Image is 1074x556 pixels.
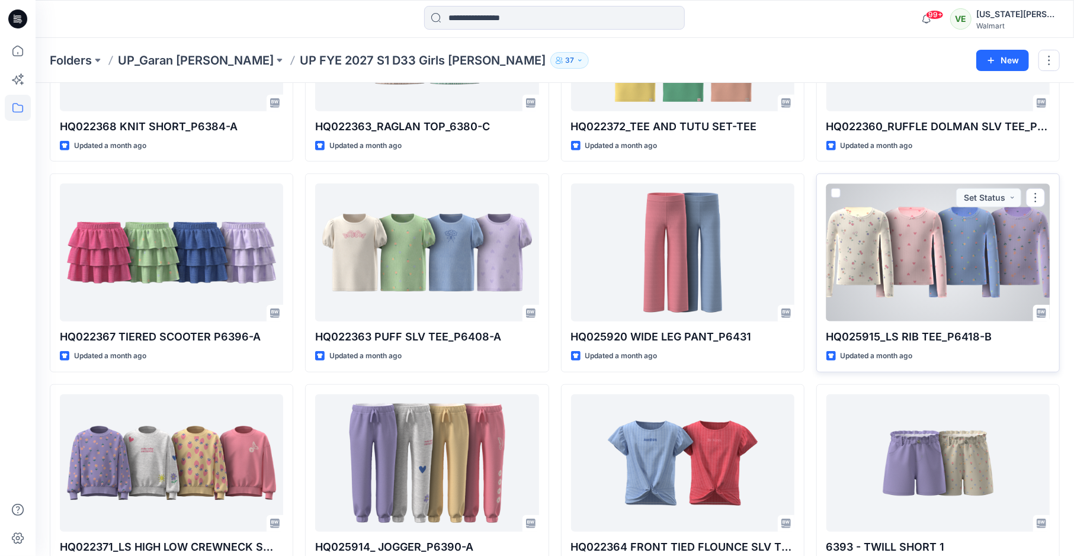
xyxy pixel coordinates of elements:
[585,350,658,362] p: Updated a month ago
[571,329,794,345] p: HQ025920 WIDE LEG PANT_P6431
[60,539,283,555] p: HQ022371_LS HIGH LOW CREWNECK SWEATSHIRT_P6440-A
[60,394,283,532] a: HQ022371_LS HIGH LOW CREWNECK SWEATSHIRT_P6440-A
[60,118,283,135] p: HQ022368 KNIT SHORT_P6384-A
[60,184,283,322] a: HQ022367 TIERED SCOOTER P6396-A
[841,140,913,152] p: Updated a month ago
[74,350,146,362] p: Updated a month ago
[74,140,146,152] p: Updated a month ago
[826,118,1050,135] p: HQ022360_RUFFLE DOLMAN SLV TEE_P6358-A
[550,52,589,69] button: 37
[315,329,538,345] p: HQ022363 PUFF SLV TEE_P6408-A
[826,184,1050,322] a: HQ025915_LS RIB TEE_P6418-B
[118,52,274,69] a: UP_Garan [PERSON_NAME]
[571,184,794,322] a: HQ025920 WIDE LEG PANT_P6431
[585,140,658,152] p: Updated a month ago
[315,539,538,555] p: HQ025914_ JOGGER_P6390-A
[976,50,1029,71] button: New
[976,21,1059,30] div: Walmart
[926,10,944,20] span: 99+
[976,7,1059,21] div: [US_STATE][PERSON_NAME]
[300,52,546,69] p: UP FYE 2027 S1 D33 Girls [PERSON_NAME]
[571,539,794,555] p: HQ022364 FRONT TIED FLOUNCE SLV TEE
[826,539,1050,555] p: 6393 - TWILL SHORT 1
[826,329,1050,345] p: HQ025915_LS RIB TEE_P6418-B
[565,54,574,67] p: 37
[826,394,1050,532] a: 6393 - TWILL SHORT 1
[841,350,913,362] p: Updated a month ago
[50,52,92,69] a: Folders
[329,140,402,152] p: Updated a month ago
[315,118,538,135] p: HQ022363_RAGLAN TOP_6380-C
[571,394,794,532] a: HQ022364 FRONT TIED FLOUNCE SLV TEE
[315,184,538,322] a: HQ022363 PUFF SLV TEE_P6408-A
[315,394,538,532] a: HQ025914_ JOGGER_P6390-A
[60,329,283,345] p: HQ022367 TIERED SCOOTER P6396-A
[571,118,794,135] p: HQ022372_TEE AND TUTU SET-TEE
[329,350,402,362] p: Updated a month ago
[950,8,972,30] div: VE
